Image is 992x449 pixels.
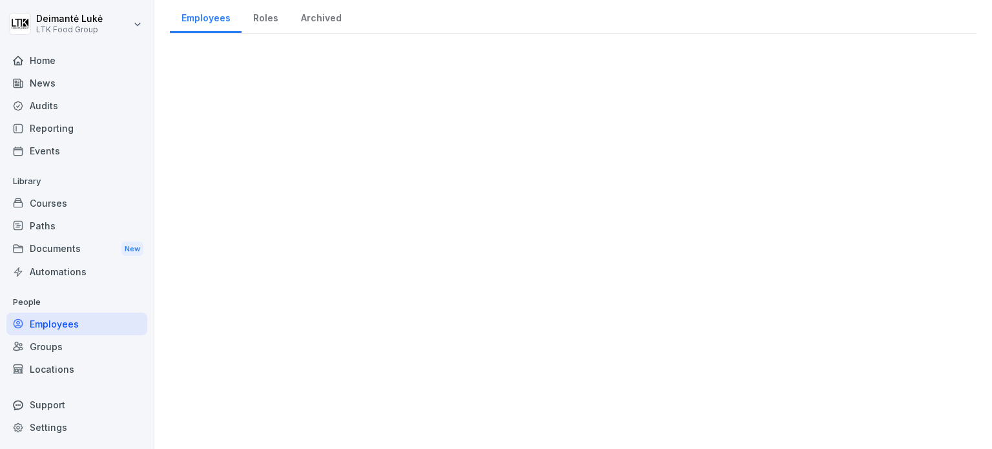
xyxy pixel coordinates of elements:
p: LTK Food Group [36,25,103,34]
a: News [6,72,147,94]
a: Locations [6,358,147,381]
a: Reporting [6,117,147,140]
div: New [121,242,143,256]
p: Deimantė Lukė [36,14,103,25]
p: Library [6,171,147,192]
a: Events [6,140,147,162]
a: Audits [6,94,147,117]
div: Support [6,393,147,416]
a: Paths [6,214,147,237]
div: Documents [6,237,147,261]
a: Groups [6,335,147,358]
a: DocumentsNew [6,237,147,261]
a: Courses [6,192,147,214]
a: Automations [6,260,147,283]
a: Home [6,49,147,72]
a: Employees [6,313,147,335]
p: People [6,292,147,313]
a: Settings [6,416,147,439]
